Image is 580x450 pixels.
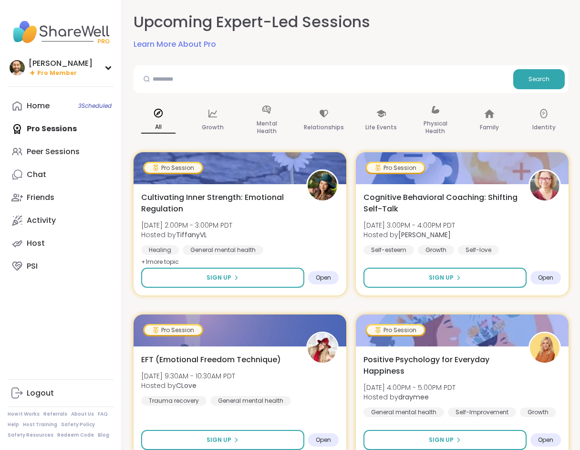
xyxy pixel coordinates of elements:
p: Identity [532,122,556,133]
button: Sign Up [141,268,304,288]
a: Redeem Code [57,432,94,439]
span: Hosted by [141,230,232,240]
span: Hosted by [363,230,455,240]
div: General mental health [210,396,291,406]
a: Peer Sessions [8,140,114,163]
span: [DATE] 2:00PM - 3:00PM PDT [141,220,232,230]
img: draymee [530,333,559,363]
b: [PERSON_NAME] [398,230,451,240]
a: Activity [8,209,114,232]
div: General mental health [183,245,263,255]
span: Pro Member [37,69,77,77]
div: Growth [520,408,556,417]
span: Search [528,75,549,84]
h2: Upcoming Expert-Led Sessions [134,11,370,33]
span: Sign Up [207,273,231,282]
div: Self-Improvement [448,408,516,417]
a: Logout [8,382,114,405]
div: Self-love [458,245,499,255]
a: Friends [8,186,114,209]
span: [DATE] 3:00PM - 4:00PM PDT [363,220,455,230]
img: CLove [308,333,337,363]
div: [PERSON_NAME] [29,58,93,69]
button: Sign Up [363,430,527,450]
span: Hosted by [141,381,235,390]
a: Referrals [43,411,67,418]
span: [DATE] 9:30AM - 10:30AM PDT [141,371,235,381]
div: Pro Session [367,325,424,335]
span: Hosted by [363,392,456,402]
span: Sign Up [429,273,454,282]
div: Self-esteem [363,245,414,255]
a: Safety Policy [61,421,95,428]
div: Pro Session [145,325,202,335]
p: Growth [202,122,224,133]
img: TiffanyVL [308,171,337,200]
p: Family [480,122,499,133]
img: brett [10,60,25,75]
div: Trauma recovery [141,396,207,406]
img: ShareWell Nav Logo [8,15,114,49]
div: PSI [27,261,38,272]
span: Open [538,436,553,444]
span: Cultivating Inner Strength: Emotional Regulation [141,192,296,215]
div: Home [27,101,50,111]
p: Physical Health [418,118,453,137]
div: Host [27,238,45,249]
div: General mental health [363,408,444,417]
p: Mental Health [249,118,284,137]
div: Activity [27,215,56,226]
a: Host Training [23,421,57,428]
span: Sign Up [207,436,231,444]
b: draymee [398,392,429,402]
div: Friends [27,192,54,203]
a: FAQ [98,411,108,418]
div: Growth [418,245,454,255]
p: Life Events [365,122,397,133]
button: Search [513,69,565,89]
span: [DATE] 4:00PM - 5:00PM PDT [363,383,456,392]
button: Sign Up [141,430,304,450]
div: Pro Session [145,163,202,173]
span: EFT (Emotional Freedom Technique) [141,354,281,366]
div: Peer Sessions [27,147,80,157]
div: Chat [27,169,46,180]
span: 3 Scheduled [78,102,112,110]
a: Chat [8,163,114,186]
a: PSI [8,255,114,278]
div: Logout [27,388,54,398]
div: Healing [141,245,179,255]
a: Help [8,421,19,428]
span: Cognitive Behavioral Coaching: Shifting Self-Talk [363,192,518,215]
span: Sign Up [429,436,454,444]
span: Positive Psychology for Everyday Happiness [363,354,518,377]
img: Fausta [530,171,559,200]
p: Relationships [304,122,344,133]
button: Sign Up [363,268,527,288]
p: All [141,121,176,134]
a: Learn More About Pro [134,39,216,50]
b: TiffanyVL [176,230,207,240]
span: Open [316,436,331,444]
span: Open [316,274,331,282]
span: Open [538,274,553,282]
a: About Us [71,411,94,418]
a: Home3Scheduled [8,94,114,117]
a: How It Works [8,411,40,418]
div: Pro Session [367,163,424,173]
a: Host [8,232,114,255]
b: CLove [176,381,197,390]
a: Blog [98,432,109,439]
a: Safety Resources [8,432,53,439]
